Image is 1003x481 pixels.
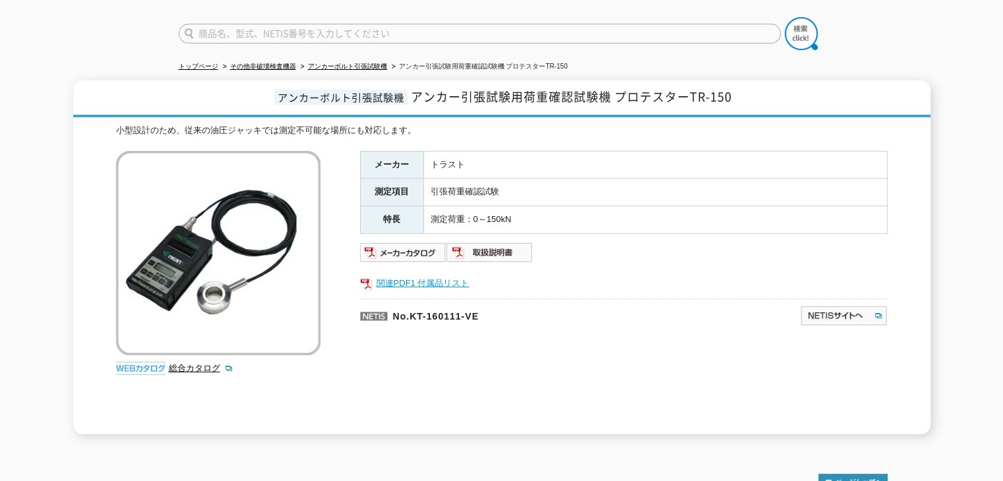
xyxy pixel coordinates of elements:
[360,206,423,234] th: 特長
[169,363,233,373] a: 総合カタログ
[360,242,446,263] img: メーカーカタログ
[360,151,423,179] th: メーカー
[423,151,887,179] td: トラスト
[423,179,887,206] td: 引張荷重確認試験
[800,305,888,326] img: NETISサイトへ
[274,90,408,105] span: アンカーボルト引張試験機
[230,63,296,70] a: その他非破壊検査機器
[389,60,568,74] li: アンカー引張試験用荷重確認試験機 プロテスターTR-150
[179,63,218,70] a: トップページ
[179,24,781,43] input: 商品名、型式、NETIS番号を入力してください
[360,275,888,292] a: 関連PDF1 付属品リスト
[116,362,166,375] img: webカタログ
[785,17,818,50] img: btn_search.png
[360,298,673,330] p: No.KT-160111-VE
[116,124,888,138] div: 小型設計のため、従来の油圧ジャッキでは測定不可能な場所にも対応します。
[116,151,320,355] img: アンカー引張試験用荷重確認試験機 プロテスターTR-150
[446,250,533,260] a: 取扱説明書
[411,88,732,105] span: アンカー引張試験用荷重確認試験機 プロテスターTR-150
[308,63,387,70] a: アンカーボルト引張試験機
[446,242,533,263] img: 取扱説明書
[360,250,446,260] a: メーカーカタログ
[423,206,887,234] td: 測定荷重：0～150kN
[360,179,423,206] th: 測定項目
